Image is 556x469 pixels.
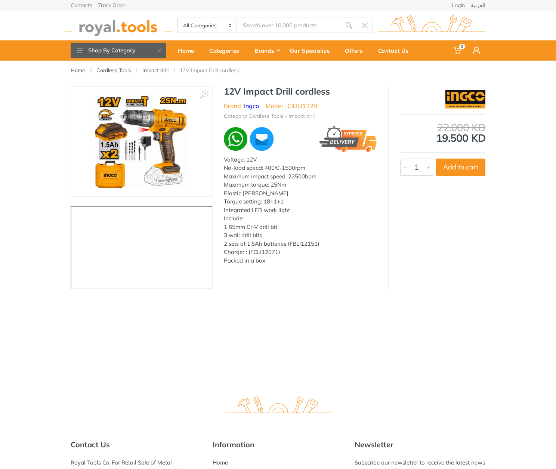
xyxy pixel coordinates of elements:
img: royal.tools Logo [378,15,485,36]
a: العربية [471,3,485,8]
img: royal.tools Logo [65,15,172,36]
a: Cordless Tools [96,67,131,74]
a: Our Specialize [284,40,340,61]
img: ma.webp [249,126,275,152]
nav: breadcrumb [71,67,485,74]
p: Voltage: 12V No-load speed: 400/0-1500rpm Maximum impact speed: 22500bpm Maximum torque: 25Nm Pla... [224,156,377,265]
img: wa.webp [224,127,247,151]
div: Categories [204,43,249,58]
button: Shop By Category [71,43,166,58]
div: Offers [340,43,373,58]
div: Home [173,43,204,58]
h5: Information [213,440,343,449]
li: Category: Cordless Tools - Impact drill [224,112,315,120]
a: Categories [204,40,249,61]
div: 22.000 KD [400,122,485,133]
a: Login [452,3,465,8]
h1: 12V Impact Drill cordless [224,86,377,97]
li: Brand : [224,101,259,110]
img: royal.tools Logo [225,396,332,417]
a: Home [173,40,204,61]
a: Offers [340,40,373,61]
div: Contact Us [373,43,419,58]
div: Brands [249,43,284,58]
a: Home [213,459,228,466]
li: Model : CIDLI1228 [266,101,317,110]
img: express.png [319,126,377,152]
button: Add to cart [436,159,485,176]
h5: Newsletter [355,440,485,449]
a: Contacts [71,3,92,8]
a: Contact Us [373,40,419,61]
div: 19.500 KD [400,122,485,143]
li: 12V Impact Drill cordless [180,67,250,74]
select: Category [178,18,237,33]
a: 0 [448,40,467,61]
span: 0 [459,44,465,49]
a: Ingco [244,102,259,110]
a: Track Order [98,3,126,8]
img: Royal Tools - 12V Impact Drill cordless [95,94,189,188]
img: Ingco [445,90,485,108]
a: Home [71,67,85,74]
a: Impact drill [142,67,169,74]
h5: Contact Us [71,440,201,449]
input: Site search [237,18,341,33]
div: Our Specialize [284,43,340,58]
